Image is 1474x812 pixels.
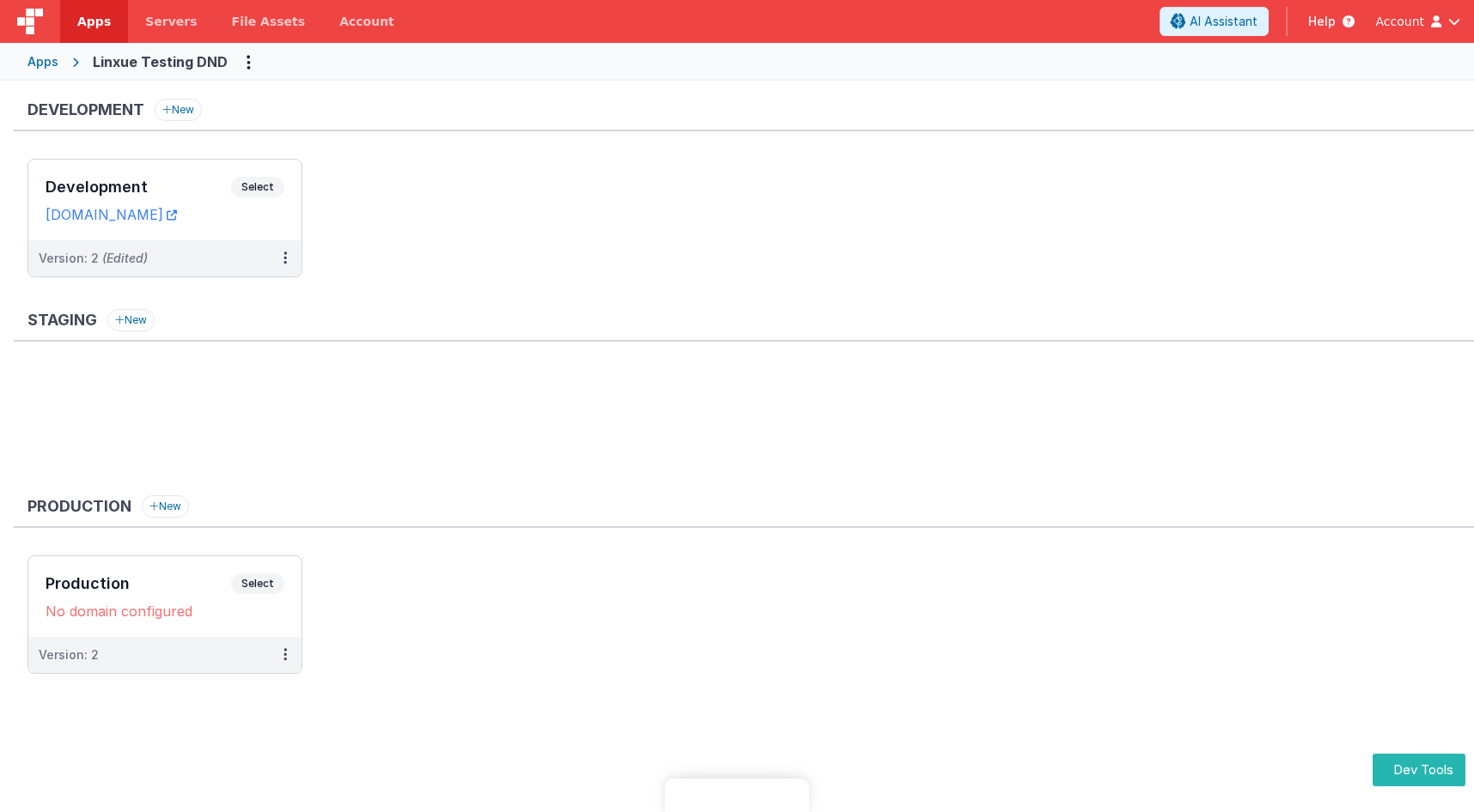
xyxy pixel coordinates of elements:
span: Servers [145,13,197,30]
button: New [107,309,155,331]
span: (Edited) [102,251,148,265]
h3: Staging [27,308,97,331]
div: No domain configured [46,603,284,620]
h3: Production [46,575,231,592]
div: Apps [27,53,58,70]
span: Select [231,177,284,197]
div: Linxue Testing DND [93,52,228,72]
a: [DOMAIN_NAME] [46,206,177,223]
button: AI Assistant [1160,7,1269,36]
span: File Assets [232,13,306,30]
button: Account [1375,13,1460,30]
span: Account [1375,13,1424,30]
span: AI Assistant [1190,13,1258,30]
div: Version: 2 [39,646,99,664]
button: Dev Tools [1373,754,1465,787]
div: Version: 2 [39,250,148,267]
h3: Development [46,179,231,196]
button: New [142,495,189,518]
button: Options [234,48,262,76]
button: New [155,99,202,121]
span: Help [1308,13,1336,30]
span: Apps [77,13,111,30]
span: Select [231,573,284,594]
h3: Development [27,98,144,121]
h3: Production [27,494,131,518]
